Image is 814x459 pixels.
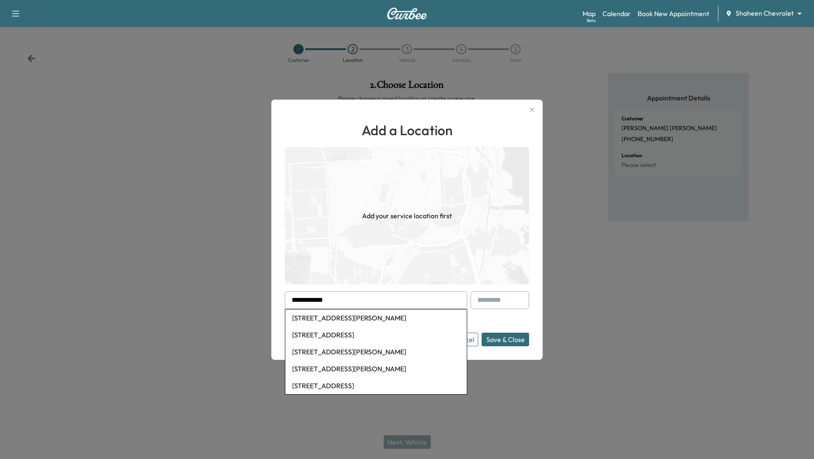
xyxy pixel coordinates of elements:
[362,211,452,221] h1: Add your service location first
[285,326,467,343] li: [STREET_ADDRESS]
[583,8,596,19] a: MapBeta
[285,309,467,326] li: [STREET_ADDRESS][PERSON_NAME]
[602,8,631,19] a: Calendar
[285,120,529,140] h1: Add a Location
[587,17,596,24] div: Beta
[482,333,529,346] button: Save & Close
[285,377,467,394] li: [STREET_ADDRESS]
[285,343,467,360] li: [STREET_ADDRESS][PERSON_NAME]
[638,8,709,19] a: Book New Appointment
[285,147,529,284] img: empty-map-CL6vilOE.png
[736,8,794,18] span: Shaheen Chevrolet
[387,8,427,19] img: Curbee Logo
[285,360,467,377] li: [STREET_ADDRESS][PERSON_NAME]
